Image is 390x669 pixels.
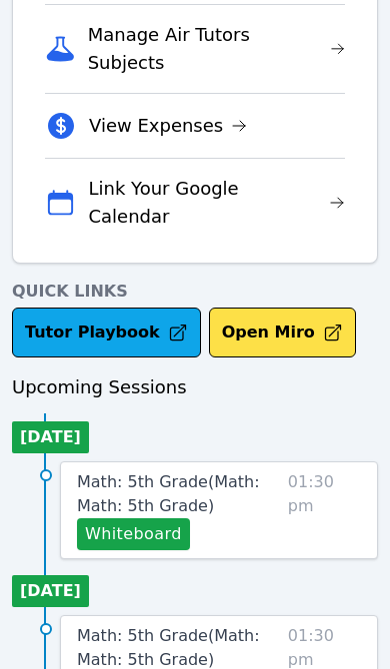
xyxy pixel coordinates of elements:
button: Open Miro [209,308,356,357]
a: Manage Air Tutors Subjects [88,21,345,77]
h4: Quick Links [12,280,378,304]
span: Math: 5th Grade ( Math: Math: 5th Grade ) [77,626,260,669]
h3: Upcoming Sessions [12,373,378,401]
a: Link Your Google Calendar [88,175,345,231]
li: [DATE] [12,575,89,607]
a: Tutor Playbook [12,308,201,357]
a: Math: 5th Grade(Math: Math: 5th Grade) [77,470,280,518]
li: [DATE] [12,421,89,453]
button: Whiteboard [77,518,190,550]
span: Math: 5th Grade ( Math: Math: 5th Grade ) [77,472,260,515]
span: 01:30 pm [288,470,361,550]
a: View Expenses [89,112,247,140]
